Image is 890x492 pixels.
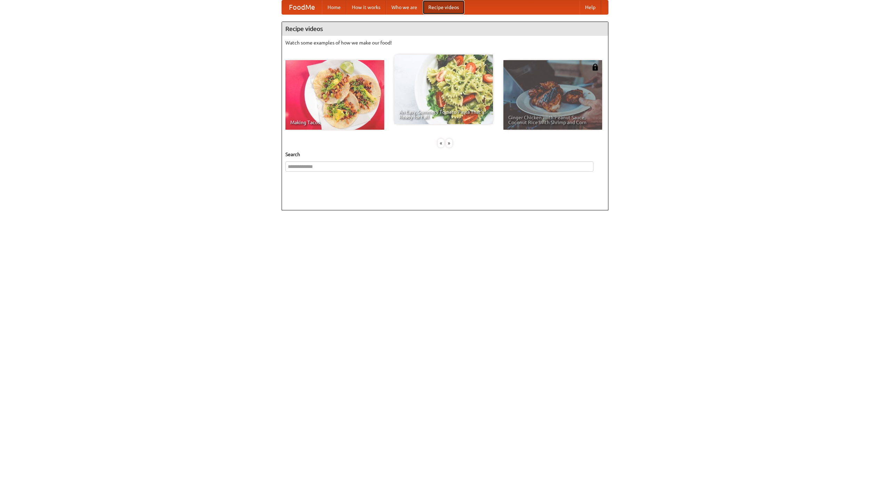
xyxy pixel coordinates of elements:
h4: Recipe videos [282,22,608,36]
div: » [446,139,452,147]
a: Making Tacos [285,60,384,130]
div: « [438,139,444,147]
img: 483408.png [592,64,599,71]
p: Watch some examples of how we make our food! [285,39,605,46]
a: An Easy, Summery Tomato Pasta That's Ready for Fall [394,55,493,124]
a: Help [580,0,601,14]
a: How it works [346,0,386,14]
h5: Search [285,151,605,158]
span: An Easy, Summery Tomato Pasta That's Ready for Fall [399,110,488,119]
a: FoodMe [282,0,322,14]
a: Home [322,0,346,14]
a: Recipe videos [423,0,464,14]
span: Making Tacos [290,120,379,125]
a: Who we are [386,0,423,14]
